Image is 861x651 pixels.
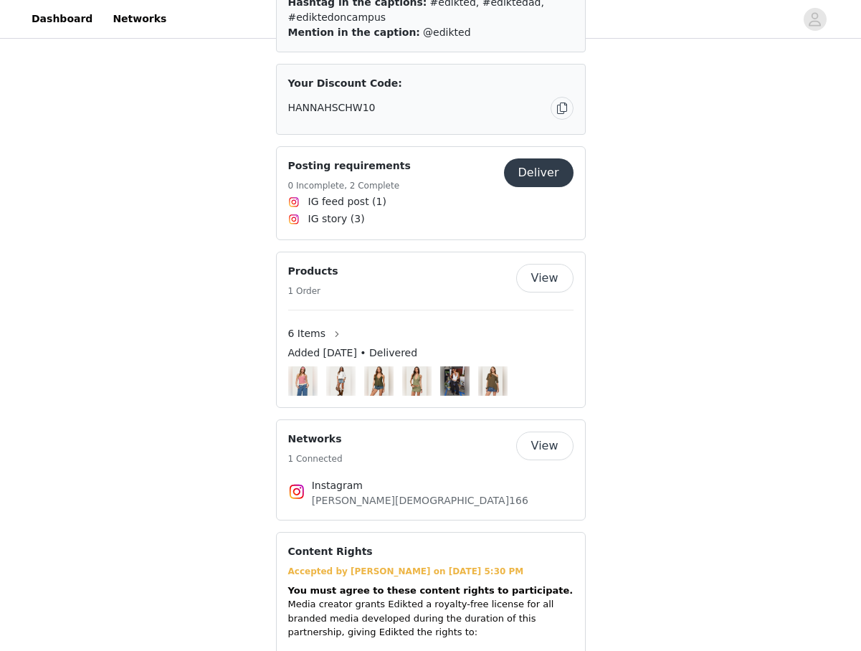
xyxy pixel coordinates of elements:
[288,158,411,174] h4: Posting requirements
[308,212,365,227] span: IG story (3)
[288,346,418,361] span: Added [DATE] • Delivered
[482,366,502,396] img: Josy Off Shoulder Handkerchief Top
[288,264,338,279] h4: Products
[808,8,822,31] div: avatar
[288,452,343,465] h5: 1 Connected
[288,483,305,500] img: Instagram Icon
[288,585,574,596] strong: You must agree to these content rights to participate.
[402,363,432,399] img: Image Background Blur
[516,432,574,460] button: View
[364,363,394,399] img: Image Background Blur
[288,100,376,115] span: HANNAHSCHW10
[104,3,175,35] a: Networks
[288,179,411,192] h5: 0 Incomplete, 2 Complete
[504,158,574,187] button: Deliver
[288,285,338,298] h5: 1 Order
[23,3,101,35] a: Dashboard
[288,544,373,559] h4: Content Rights
[312,493,550,508] p: [PERSON_NAME][DEMOGRAPHIC_DATA]166
[292,366,312,396] img: Two Piece Striped Headband Tank Top
[288,27,420,38] span: Mention in the caption:
[478,363,508,399] img: Image Background Blur
[288,76,402,91] span: Your Discount Code:
[406,366,426,396] img: Billey Metal Ring Halter Top
[423,27,471,38] span: @edikted
[276,146,586,240] div: Posting requirements
[368,366,388,396] img: Sheer Crochet Babydoll Halter Top
[312,478,550,493] h4: Instagram
[276,252,586,408] div: Products
[308,194,386,209] span: IG feed post (1)
[288,363,318,399] img: Image Background Blur
[288,565,574,578] div: Accepted by [PERSON_NAME] on [DATE] 5:30 PM
[288,214,300,225] img: Instagram Icon
[276,419,586,521] div: Networks
[288,597,574,640] p: Media creator grants Edikted a royalty-free license for all branded media developed during the du...
[326,363,356,399] img: Image Background Blur
[516,264,574,293] button: View
[288,432,343,447] h4: Networks
[288,196,300,208] img: Instagram Icon
[440,363,470,399] img: Image Background Blur
[444,366,464,396] img: Blaire Polka Dot Halter Top
[330,366,350,396] img: Tory Western Denim Mini Skirt
[288,326,326,341] span: 6 Items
